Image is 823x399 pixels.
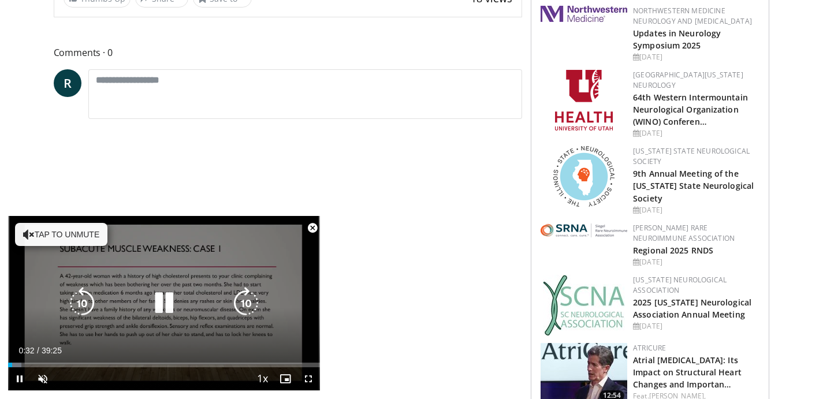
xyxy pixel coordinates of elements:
a: [GEOGRAPHIC_DATA][US_STATE] Neurology [633,70,743,90]
a: Regional 2025 RNDS [633,245,713,256]
video-js: Video Player [8,216,320,391]
button: Enable picture-in-picture mode [274,367,297,390]
a: Northwestern Medicine Neurology and [MEDICAL_DATA] [633,6,752,26]
span: Comments 0 [54,45,523,60]
div: [DATE] [633,128,759,139]
img: 71a8b48c-8850-4916-bbdd-e2f3ccf11ef9.png.150x105_q85_autocrop_double_scale_upscale_version-0.2.png [553,146,615,207]
div: [DATE] [633,321,759,331]
a: Atrial [MEDICAL_DATA]: Its Impact on Structural Heart Changes and Importan… [633,355,742,390]
span: 0:32 [18,346,34,355]
button: Pause [8,367,31,390]
a: AtriCure [633,343,666,353]
span: / [37,346,39,355]
a: 9th Annual Meeting of the [US_STATE] State Neurological Society [633,168,754,203]
button: Fullscreen [297,367,320,390]
span: 39:25 [42,346,62,355]
a: R [54,69,81,97]
img: 2a462fb6-9365-492a-ac79-3166a6f924d8.png.150x105_q85_autocrop_double_scale_upscale_version-0.2.jpg [541,6,627,22]
div: [DATE] [633,257,759,267]
button: Playback Rate [251,367,274,390]
img: f6362829-b0a3-407d-a044-59546adfd345.png.150x105_q85_autocrop_double_scale_upscale_version-0.2.png [555,70,613,130]
a: [US_STATE] Neurological Association [633,275,727,295]
button: Unmute [31,367,54,390]
button: Tap to unmute [15,223,107,246]
img: b123db18-9392-45ae-ad1d-42c3758a27aa.jpg.150x105_q85_autocrop_double_scale_upscale_version-0.2.jpg [543,275,625,335]
div: [DATE] [633,52,759,62]
a: [US_STATE] State Neurological Society [633,146,750,166]
div: [DATE] [633,205,759,215]
img: 3a0c5742-cb9f-4fe5-83cd-25b150cf6f93.png.150x105_q85_autocrop_double_scale_upscale_version-0.2.png [541,223,627,237]
div: Progress Bar [8,363,320,367]
a: 64th Western Intermountain Neurological Organization (WINO) Conferen… [633,92,748,127]
a: [PERSON_NAME] Rare Neuroimmune Association [633,223,735,243]
a: Updates in Neurology Symposium 2025 [633,28,721,51]
button: Close [301,216,324,240]
a: 2025 [US_STATE] Neurological Association Annual Meeting [633,297,751,320]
